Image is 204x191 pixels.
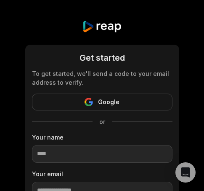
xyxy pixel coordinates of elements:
[32,133,172,142] label: Your name
[82,20,122,33] img: reap
[32,51,172,64] div: Get started
[98,97,119,107] span: Google
[175,162,196,183] div: Open Intercom Messenger
[32,94,172,110] button: Google
[32,69,172,87] div: To get started, we'll send a code to your email address to verify.
[32,169,172,178] label: Your email
[93,117,112,126] span: or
